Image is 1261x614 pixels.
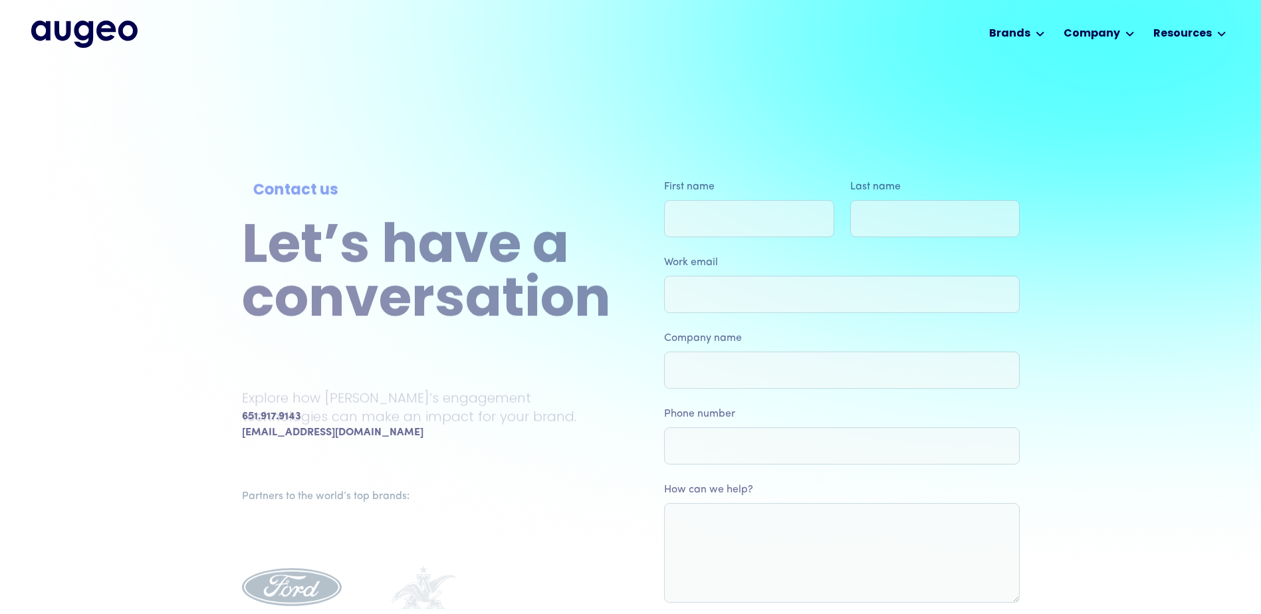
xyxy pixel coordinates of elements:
label: How can we help? [664,482,1020,498]
div: Brands [989,26,1030,42]
label: Company name [664,330,1020,346]
label: Last name [850,179,1020,195]
h2: Let’s have a conversation [242,221,611,329]
div: Contact us [253,179,600,202]
div: Resources [1153,26,1212,42]
a: home [31,21,138,47]
div: Partners to the world’s top brands: [242,488,605,504]
label: Phone number [664,406,1020,422]
a: [EMAIL_ADDRESS][DOMAIN_NAME] [242,425,423,441]
label: First name [664,179,834,195]
label: Work email [664,255,1020,270]
img: Augeo's full logo in midnight blue. [31,21,138,47]
div: Company [1064,26,1120,42]
p: Explore how [PERSON_NAME]’s engagement technologies can make an impact for your brand. [242,389,611,426]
